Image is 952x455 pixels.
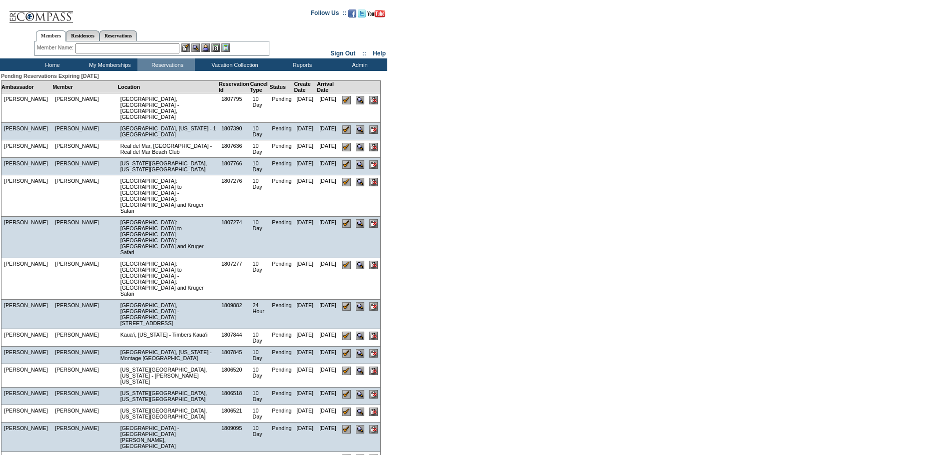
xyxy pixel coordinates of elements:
span: :: [362,50,366,57]
input: Confirm [342,143,351,151]
input: Confirm [342,178,351,186]
img: b_edit.gif [181,43,190,52]
input: Confirm [342,425,351,434]
td: [DATE] [317,347,340,364]
td: 1806518 [219,388,250,405]
input: Confirm [342,349,351,358]
td: [DATE] [317,329,340,347]
input: View [356,390,364,399]
a: Sign Out [330,50,355,57]
input: Confirm [342,125,351,134]
td: 10 Day [250,423,270,452]
td: [PERSON_NAME] [52,300,118,329]
td: [DATE] [294,93,317,123]
td: Pending [269,347,294,364]
input: Cancel [369,143,378,151]
td: [PERSON_NAME] [1,93,53,123]
td: [PERSON_NAME] [52,175,118,217]
td: 1806520 [219,364,250,388]
input: Confirm [342,219,351,228]
img: Compass Home [8,2,73,23]
td: 1807276 [219,175,250,217]
td: 10 Day [250,123,270,140]
span: Pending Reservations Expiring [DATE] [1,73,99,79]
td: [PERSON_NAME] [52,364,118,388]
td: [DATE] [317,364,340,388]
td: [DATE] [294,388,317,405]
img: Become our fan on Facebook [348,9,356,17]
input: Cancel [369,160,378,169]
td: [PERSON_NAME] [1,123,53,140]
input: View [356,96,364,104]
td: Arrival Date [317,81,340,93]
input: Confirm [342,160,351,169]
td: 10 Day [250,405,270,423]
td: Pending [269,364,294,388]
td: Pending [269,388,294,405]
td: [DATE] [317,258,340,300]
td: [DATE] [294,123,317,140]
td: [PERSON_NAME] [52,388,118,405]
td: [US_STATE][GEOGRAPHIC_DATA], [US_STATE][GEOGRAPHIC_DATA] [118,158,219,175]
td: Pending [269,217,294,258]
td: Create Date [294,81,317,93]
td: 1807636 [219,140,250,158]
input: Confirm [342,302,351,311]
input: Cancel [369,261,378,269]
td: [PERSON_NAME] [1,217,53,258]
input: Cancel [369,349,378,358]
td: Real del Mar, [GEOGRAPHIC_DATA] - Real del Mar Beach Club [118,140,219,158]
td: [US_STATE][GEOGRAPHIC_DATA], [US_STATE][GEOGRAPHIC_DATA] [118,405,219,423]
td: 1807390 [219,123,250,140]
td: [DATE] [294,175,317,217]
input: Confirm [342,261,351,269]
td: 1807766 [219,158,250,175]
td: 1807845 [219,347,250,364]
td: Pending [269,93,294,123]
td: 10 Day [250,329,270,347]
td: [DATE] [294,300,317,329]
td: [PERSON_NAME] [52,123,118,140]
a: Residences [66,30,99,41]
input: Confirm [342,408,351,416]
td: [PERSON_NAME] [52,158,118,175]
td: [PERSON_NAME] [1,175,53,217]
td: 1806521 [219,405,250,423]
td: 10 Day [250,347,270,364]
td: [DATE] [317,175,340,217]
img: b_calculator.gif [221,43,230,52]
td: [PERSON_NAME] [52,140,118,158]
td: [PERSON_NAME] [1,258,53,300]
td: Pending [269,158,294,175]
input: View [356,332,364,340]
input: View [356,261,364,269]
input: Cancel [369,408,378,416]
td: 24 Hour [250,300,270,329]
td: [PERSON_NAME] [52,423,118,452]
td: 10 Day [250,388,270,405]
a: Become our fan on Facebook [348,12,356,18]
input: View [356,302,364,311]
td: Reservations [137,58,195,71]
td: 10 Day [250,258,270,300]
td: Vacation Collection [195,58,272,71]
td: [DATE] [317,123,340,140]
td: [GEOGRAPHIC_DATA]: [GEOGRAPHIC_DATA] to [GEOGRAPHIC_DATA] - [GEOGRAPHIC_DATA]: [GEOGRAPHIC_DATA] ... [118,217,219,258]
td: Pending [269,300,294,329]
input: Cancel [369,96,378,104]
td: [PERSON_NAME] [1,347,53,364]
td: Pending [269,405,294,423]
td: 10 Day [250,140,270,158]
td: Home [22,58,80,71]
td: Reservation Id [219,81,250,93]
td: [DATE] [317,423,340,452]
input: Cancel [369,367,378,375]
input: Cancel [369,332,378,340]
td: 1807844 [219,329,250,347]
td: [DATE] [317,93,340,123]
td: [PERSON_NAME] [1,329,53,347]
td: [DATE] [294,158,317,175]
input: Cancel [369,425,378,434]
input: View [356,125,364,134]
input: View [356,178,364,186]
